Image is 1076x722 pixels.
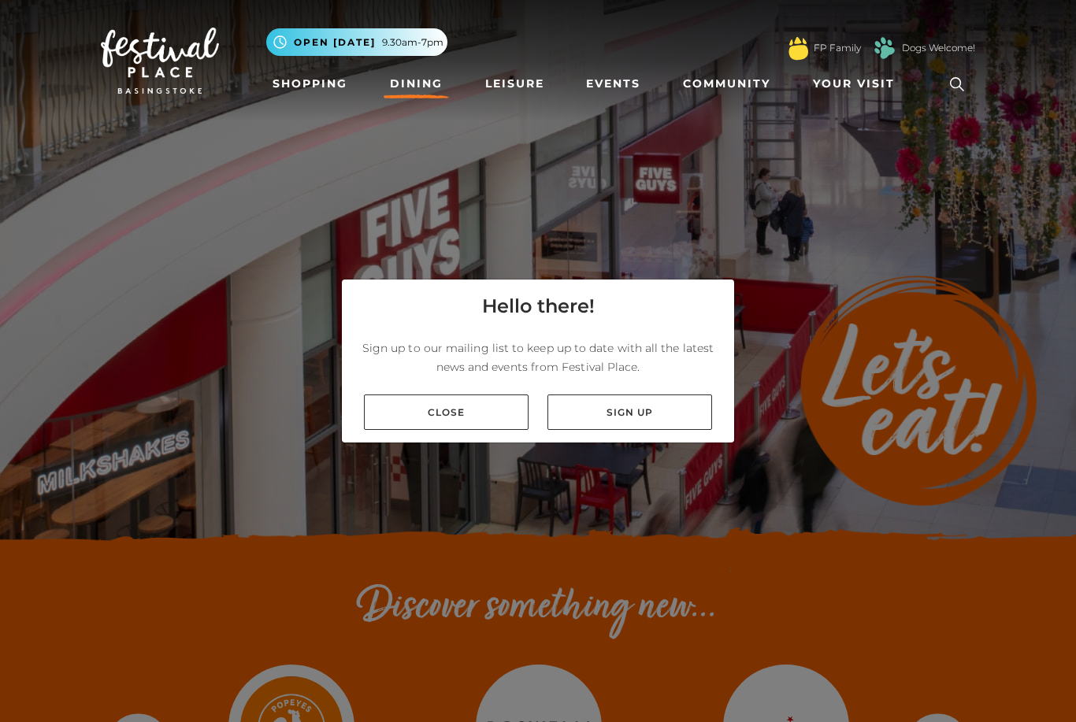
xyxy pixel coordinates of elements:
span: 9.30am-7pm [382,35,443,50]
button: Open [DATE] 9.30am-7pm [266,28,447,56]
a: Dining [384,69,449,98]
span: Open [DATE] [294,35,376,50]
a: Sign up [547,394,712,430]
a: Events [580,69,647,98]
h4: Hello there! [482,292,595,320]
img: Festival Place Logo [101,28,219,94]
a: Dogs Welcome! [902,41,975,55]
a: FP Family [814,41,861,55]
a: Shopping [266,69,354,98]
a: Close [364,394,529,430]
span: Your Visit [813,76,895,92]
a: Leisure [479,69,551,98]
a: Community [677,69,777,98]
a: Your Visit [807,69,909,98]
p: Sign up to our mailing list to keep up to date with all the latest news and events from Festival ... [354,339,722,376]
